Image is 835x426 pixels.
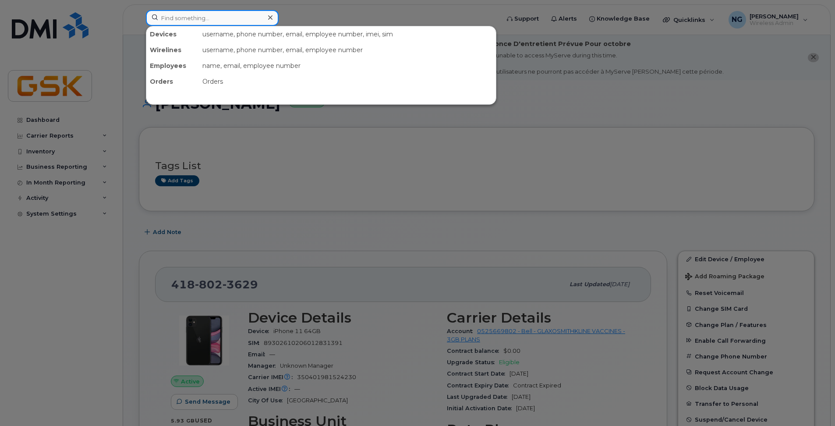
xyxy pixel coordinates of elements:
[146,58,199,74] div: Employees
[146,26,199,42] div: Devices
[199,58,496,74] div: name, email, employee number
[146,74,199,89] div: Orders
[146,42,199,58] div: Wirelines
[199,26,496,42] div: username, phone number, email, employee number, imei, sim
[199,42,496,58] div: username, phone number, email, employee number
[199,74,496,89] div: Orders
